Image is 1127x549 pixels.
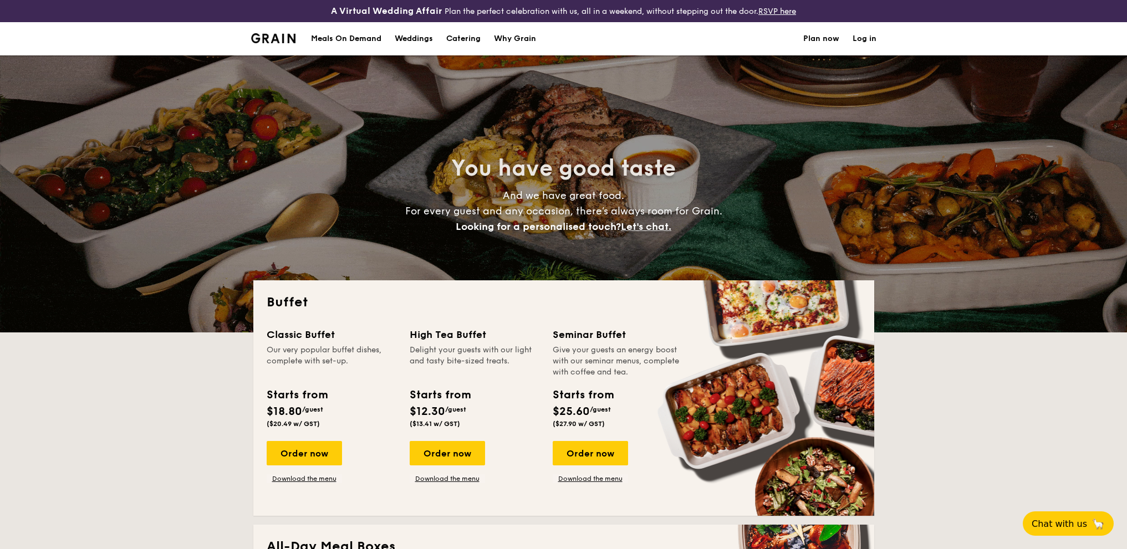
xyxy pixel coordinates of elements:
div: Order now [267,441,342,465]
h4: A Virtual Wedding Affair [331,4,442,18]
span: /guest [590,406,611,413]
button: Chat with us🦙 [1023,511,1114,536]
a: Log in [853,22,876,55]
h1: Catering [446,22,481,55]
span: You have good taste [451,155,676,182]
a: Download the menu [553,474,628,483]
a: Catering [440,22,487,55]
div: Give your guests an energy boost with our seminar menus, complete with coffee and tea. [553,345,682,378]
span: /guest [302,406,323,413]
div: Seminar Buffet [553,327,682,342]
div: Our very popular buffet dishes, complete with set-up. [267,345,396,378]
div: Starts from [267,387,327,403]
h2: Buffet [267,294,861,311]
span: 🦙 [1092,517,1105,530]
a: RSVP here [758,7,796,16]
span: $25.60 [553,405,590,418]
span: /guest [445,406,466,413]
span: ($27.90 w/ GST) [553,420,605,428]
div: Order now [410,441,485,465]
span: And we have great food. For every guest and any occasion, there’s always room for Grain. [405,189,722,233]
span: Let's chat. [621,220,671,233]
div: Plan the perfect celebration with us, all in a weekend, without stepping out the door. [244,4,883,18]
span: Chat with us [1032,519,1087,529]
div: Why Grain [494,22,536,55]
div: Order now [553,441,628,465]
a: Meals On Demand [304,22,388,55]
div: Starts from [553,387,613,403]
div: Delight your guests with our light and tasty bite-sized treats. [410,345,539,378]
a: Plan now [803,22,839,55]
a: Logotype [251,33,296,43]
a: Download the menu [410,474,485,483]
div: Weddings [395,22,433,55]
span: $12.30 [410,405,445,418]
span: Looking for a personalised touch? [456,220,621,233]
span: ($20.49 w/ GST) [267,420,320,428]
a: Weddings [388,22,440,55]
div: Classic Buffet [267,327,396,342]
span: ($13.41 w/ GST) [410,420,460,428]
div: Starts from [410,387,470,403]
img: Grain [251,33,296,43]
div: Meals On Demand [311,22,381,55]
a: Download the menu [267,474,342,483]
span: $18.80 [267,405,302,418]
a: Why Grain [487,22,543,55]
div: High Tea Buffet [410,327,539,342]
